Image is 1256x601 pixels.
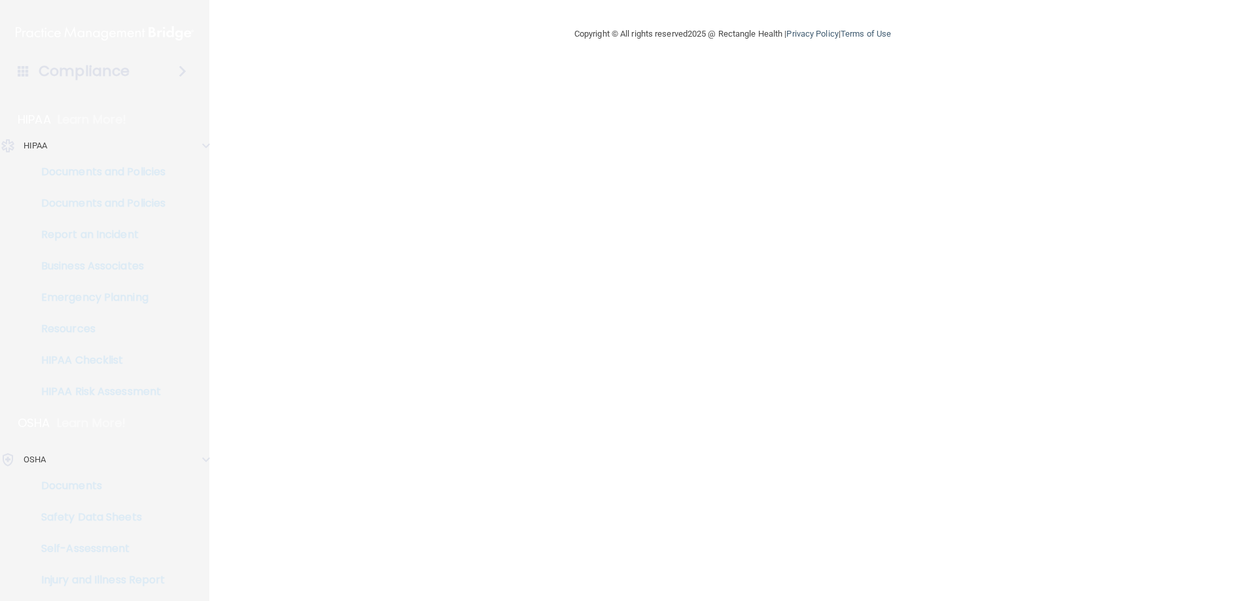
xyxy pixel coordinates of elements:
h4: Compliance [39,62,130,80]
p: Self-Assessment [9,542,187,555]
p: Safety Data Sheets [9,511,187,524]
a: Terms of Use [841,29,891,39]
p: Report an Incident [9,228,187,241]
p: Resources [9,322,187,335]
a: Privacy Policy [786,29,838,39]
img: PMB logo [16,20,194,46]
p: Business Associates [9,260,187,273]
p: Learn More! [58,112,127,128]
p: Learn More! [57,415,126,431]
p: OSHA [18,415,50,431]
div: Copyright © All rights reserved 2025 @ Rectangle Health | | [494,13,971,55]
p: HIPAA [24,138,48,154]
p: HIPAA Checklist [9,354,187,367]
p: Injury and Illness Report [9,574,187,587]
p: Documents and Policies [9,165,187,179]
p: HIPAA Risk Assessment [9,385,187,398]
p: OSHA [24,452,46,468]
p: HIPAA [18,112,51,128]
p: Documents and Policies [9,197,187,210]
p: Documents [9,479,187,492]
p: Emergency Planning [9,291,187,304]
